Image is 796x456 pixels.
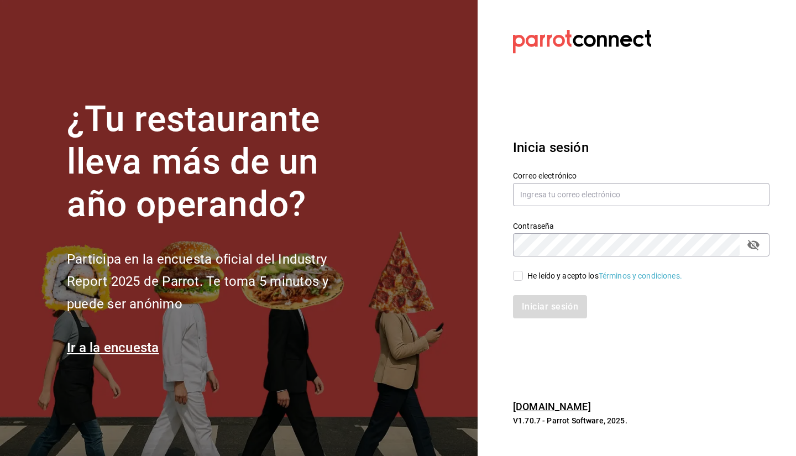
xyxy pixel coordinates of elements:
p: V1.70.7 - Parrot Software, 2025. [513,415,769,426]
div: He leído y acepto los [527,270,682,282]
h2: Participa en la encuesta oficial del Industry Report 2025 de Parrot. Te toma 5 minutos y puede se... [67,248,365,316]
h1: ¿Tu restaurante lleva más de un año operando? [67,98,365,226]
label: Correo electrónico [513,172,769,180]
button: passwordField [744,235,763,254]
h3: Inicia sesión [513,138,769,158]
a: [DOMAIN_NAME] [513,401,591,412]
input: Ingresa tu correo electrónico [513,183,769,206]
a: Ir a la encuesta [67,340,159,355]
label: Contraseña [513,222,769,230]
a: Términos y condiciones. [599,271,682,280]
